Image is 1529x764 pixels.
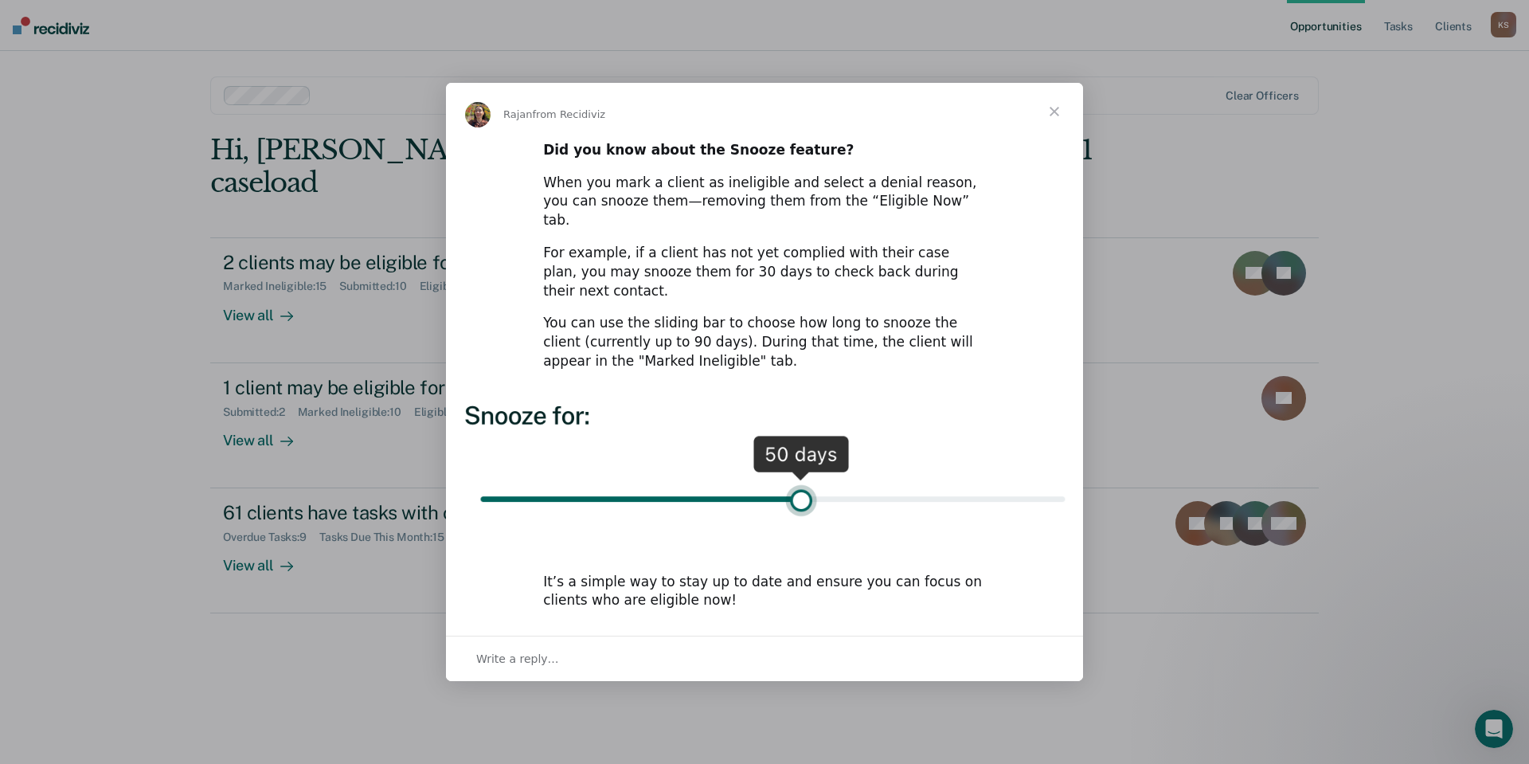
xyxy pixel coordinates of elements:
span: Close [1026,83,1083,140]
div: When you mark a client as ineligible and select a denial reason, you can snooze them—removing the... [543,174,986,230]
div: You can use the sliding bar to choose how long to snooze the client (currently up to 90 days). Du... [543,314,986,370]
b: Did you know about the Snooze feature? [543,142,854,158]
div: It’s a simple way to stay up to date and ensure you can focus on clients who are eligible now! [543,573,986,611]
span: from Recidiviz [533,108,606,120]
div: Open conversation and reply [446,636,1083,681]
span: Write a reply… [476,648,559,669]
img: Profile image for Rajan [465,102,491,127]
div: For example, if a client has not yet complied with their case plan, you may snooze them for 30 da... [543,244,986,300]
span: Rajan [503,108,533,120]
